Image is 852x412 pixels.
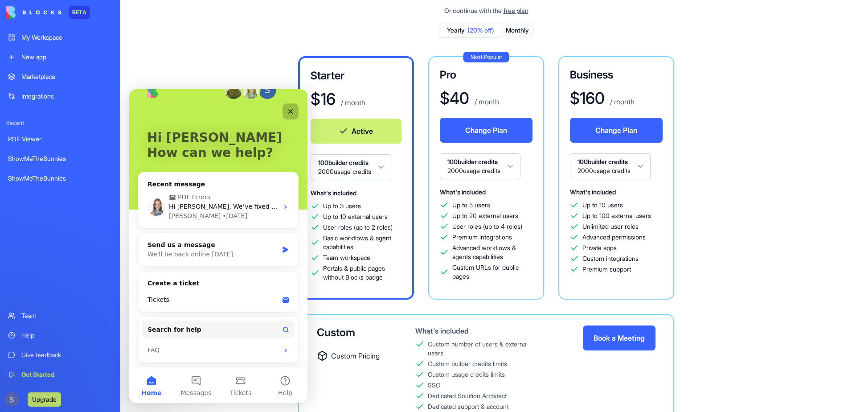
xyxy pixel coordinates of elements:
[21,72,112,81] div: Marketplace
[18,91,160,100] div: Recent message
[28,392,61,407] button: Upgrade
[323,234,401,251] span: Basic workflows & agent capabilities
[18,151,149,161] div: Send us a message
[339,97,365,108] p: / month
[3,48,118,66] a: New app
[582,222,639,231] span: Unlimited user roles
[452,222,522,231] span: User roles (up to 4 roles)
[504,6,528,15] span: free plan
[570,188,616,196] span: What's included
[444,6,502,15] span: Or continue with the
[311,119,401,144] button: Active
[582,233,646,242] span: Advanced permissions
[323,253,370,262] span: Team workspace
[89,278,134,314] button: Tickets
[13,253,165,269] div: FAQ
[69,6,90,19] div: BETA
[440,89,469,107] h1: $ 40
[452,211,518,220] span: Up to 20 external users
[21,311,112,320] div: Team
[9,96,169,139] div: Profile image for MichalPDF ErrorsHi [PERSON_NAME], We’ve fixed the issue with PDF generation. Pl...
[21,92,112,101] div: Integrations
[8,154,112,163] div: ShowMeTheBunnies
[9,83,169,139] div: Recent messageProfile image for MichalPDF ErrorsHi [PERSON_NAME], We’ve fixed the issue with PDF ...
[9,144,169,177] div: Send us a messageWe'll be back online [DATE]
[3,68,118,86] a: Marketplace
[582,201,623,210] span: Up to 10 users
[323,212,388,221] span: Up to 10 external users
[582,211,651,220] span: Up to 100 external users
[428,370,505,379] div: Custom usage credits limits
[311,69,401,83] h3: Starter
[149,301,163,307] span: Help
[440,188,486,196] span: What's included
[6,6,61,19] img: logo
[323,202,361,210] span: Up to 3 users
[18,236,72,245] span: Search for help
[129,89,307,403] iframe: Intercom live chat
[49,103,81,113] span: PDF Errors
[93,122,118,132] div: • [DATE]
[134,278,178,314] button: Help
[101,301,123,307] span: Tickets
[21,350,112,359] div: Give feedback
[3,346,118,364] a: Give feedback
[440,68,532,82] h3: Pro
[18,161,149,170] div: We'll be back online [DATE]
[428,359,507,368] div: Custom builder credits limits
[40,122,91,132] div: [PERSON_NAME]
[21,331,112,340] div: Help
[3,87,118,105] a: Integrations
[18,41,160,56] p: Hi [PERSON_NAME]
[18,56,160,71] p: How can we help?
[3,130,118,148] a: PDF Viewer
[3,169,118,187] a: ShowMeTheBunnies
[21,370,112,379] div: Get Started
[467,26,494,35] span: (20% off)
[3,326,118,344] a: Help
[3,119,118,127] span: Recent
[415,325,540,336] div: What's included
[8,135,112,144] div: PDF Viewer
[452,243,532,261] span: Advanced workflows & agents capabilities
[13,202,165,219] div: Tickets
[570,118,663,143] button: Change Plan
[153,14,169,30] div: Close
[323,223,393,232] span: User roles (up to 2 roles)
[452,233,512,242] span: Premium integrations
[3,366,118,383] a: Get Started
[440,118,532,143] button: Change Plan
[331,350,380,361] span: Custom Pricing
[18,206,149,215] div: Tickets
[452,201,490,210] span: Up to 5 users
[570,68,663,82] h3: Business
[439,24,502,37] button: Yearly
[40,114,506,121] span: Hi [PERSON_NAME], We’ve fixed the issue with PDF generation. Please let me know if you experience...
[323,264,401,282] span: Portals & public pages without Blocks badge
[21,33,112,42] div: My Workspace
[608,96,635,107] p: / month
[582,243,617,252] span: Private apps
[21,53,112,62] div: New app
[18,256,149,266] div: FAQ
[502,24,533,37] button: Monthly
[582,265,631,274] span: Premium support
[52,301,82,307] span: Messages
[4,392,19,407] img: ACg8ocJg4p_dPqjhSL03u1SIVTGQdpy5AIiJU7nt3TQW-L-gyDNKzg=s96-c
[3,307,118,325] a: Team
[28,395,61,404] a: Upgrade
[583,325,655,350] button: Book a Meeting
[6,6,90,19] a: BETA
[18,109,36,127] img: Profile image for Michal
[311,189,356,197] span: What's included
[570,89,605,107] h1: $ 160
[12,301,32,307] span: Home
[452,263,532,281] span: Custom URLs for public pages
[311,90,336,108] h1: $ 16
[45,278,89,314] button: Messages
[428,391,507,400] div: Dedicated Solution Architect
[3,29,118,46] a: My Workspace
[582,254,639,263] span: Custom integrations
[428,381,441,390] div: SSO
[13,231,165,249] button: Search for help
